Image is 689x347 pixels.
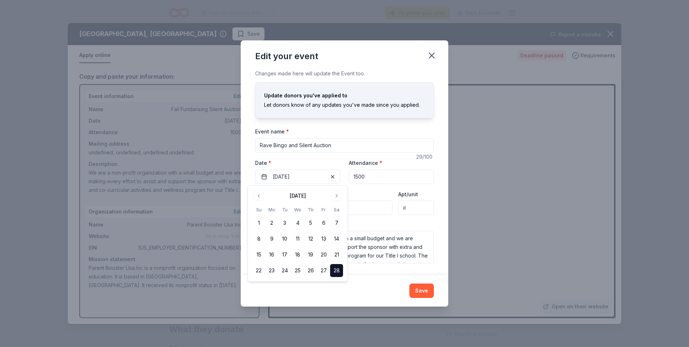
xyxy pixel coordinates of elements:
button: 25 [291,264,304,277]
th: Tuesday [278,206,291,214]
button: 16 [265,248,278,261]
button: 1 [252,216,265,229]
th: Friday [317,206,330,214]
button: [DATE] [255,170,340,184]
button: 20 [317,248,330,261]
button: 8 [252,232,265,245]
button: 7 [330,216,343,229]
button: 15 [252,248,265,261]
div: Let donors know of any updates you've made since you applied. [264,101,425,109]
button: 23 [265,264,278,277]
label: Event name [255,128,289,135]
label: Apt/unit [398,191,418,198]
input: Spring Fundraiser [255,138,434,153]
button: 21 [330,248,343,261]
button: 17 [278,248,291,261]
input: 20 [349,170,434,184]
button: 12 [304,232,317,245]
button: 22 [252,264,265,277]
label: Date [255,159,340,167]
button: 18 [291,248,304,261]
button: 5 [304,216,317,229]
button: 27 [317,264,330,277]
th: Monday [265,206,278,214]
button: 13 [317,232,330,245]
button: 24 [278,264,291,277]
button: 6 [317,216,330,229]
div: [DATE] [290,192,306,200]
button: Save [409,284,434,298]
button: 9 [265,232,278,245]
div: Update donors you've applied to [264,91,425,100]
button: 28 [330,264,343,277]
button: Go to next month [332,191,342,201]
input: # [398,201,434,215]
th: Saturday [330,206,343,214]
button: 3 [278,216,291,229]
th: Thursday [304,206,317,214]
label: Attendance [349,159,382,167]
button: 2 [265,216,278,229]
button: 4 [291,216,304,229]
div: Changes made here will update the Event too. [255,69,434,78]
th: Sunday [252,206,265,214]
th: Wednesday [291,206,304,214]
button: 11 [291,232,304,245]
div: Edit your event [255,50,318,62]
button: Go to previous month [254,191,264,201]
button: 14 [330,232,343,245]
button: 10 [278,232,291,245]
button: 26 [304,264,317,277]
button: 19 [304,248,317,261]
div: 29 /100 [416,153,434,161]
